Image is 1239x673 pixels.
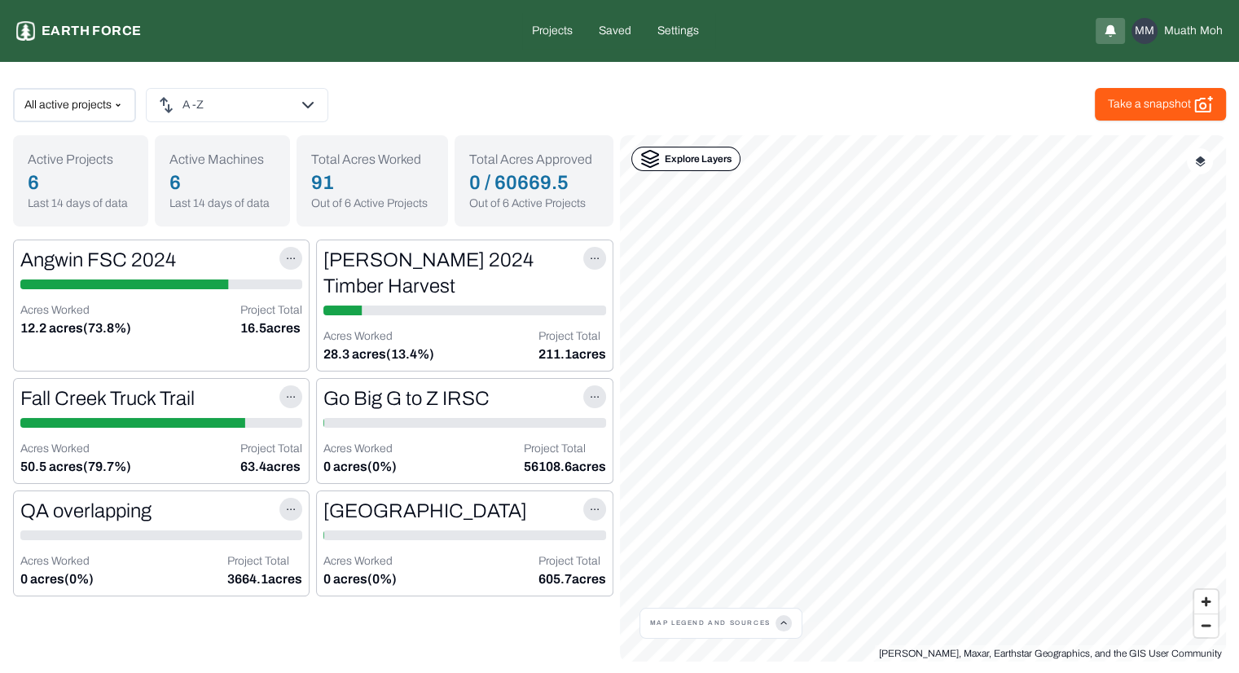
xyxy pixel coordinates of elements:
a: Saved [589,13,641,49]
div: Active Projects [28,150,134,169]
p: Acres Worked [20,302,134,319]
button: ... [583,498,606,521]
p: Project Total [538,328,606,345]
p: 605.7 acres [538,570,606,589]
button: ... [279,385,302,408]
p: Projects [532,23,573,39]
p: Acres Worked [323,441,400,457]
button: Map Legend and sources [650,609,792,638]
div: [PERSON_NAME] 2024 Timber Harvest [323,247,582,299]
div: Last 14 days of data [28,196,134,212]
button: Zoom in [1194,590,1218,614]
div: MM [1131,18,1158,44]
button: Zoom out [1194,614,1218,637]
div: Active Machines [169,150,275,169]
p: 3664.1 acres [227,570,302,589]
div: Out of 6 Active Projects [469,196,598,212]
p: Project Total [227,553,302,570]
div: 6 [169,169,275,196]
p: 12.2 acres (73.8%) [20,319,131,338]
p: 211.1 acres [538,345,606,364]
p: Project Total [240,441,302,457]
div: QA overlapping [20,498,152,524]
div: 91 [311,169,433,196]
p: Project Total [538,553,606,570]
p: Saved [599,23,631,39]
p: Project Total [524,441,606,457]
p: 50.5 acres (79.7%) [20,457,131,477]
button: ... [279,247,302,270]
span: Moh [1200,23,1223,39]
p: Acres Worked [20,441,134,457]
p: Earth force [42,21,141,41]
button: ... [583,247,606,270]
span: Muath [1164,23,1197,39]
a: Settings [648,13,709,49]
button: A -Z [146,88,328,122]
button: All active projects [13,88,136,122]
p: 0 acres (0%) [20,570,94,589]
button: MMMuathMoh [1131,18,1223,44]
p: A -Z [182,97,204,113]
p: Acres Worked [323,328,437,345]
div: 0 / 60669.5 [469,169,598,196]
div: [GEOGRAPHIC_DATA] [323,498,527,524]
p: 63.4 acres [240,457,302,477]
button: ... [279,498,302,521]
span: Take a snapshot [1108,96,1191,112]
p: 0 acres (0%) [323,570,397,589]
div: Last 14 days of data [169,196,275,212]
p: Project Total [240,302,302,319]
p: 28.3 acres (13.4%) [323,345,434,364]
div: Angwin FSC 2024 [20,247,176,273]
div: Out of 6 Active Projects [311,196,433,212]
p: Acres Worked [20,553,97,570]
div: [PERSON_NAME], Maxar, Earthstar Geographics, and the GIS User Community [879,645,1222,662]
div: Fall Creek Truck Trail [20,385,195,411]
p: Settings [657,23,699,39]
p: 16.5 acres [240,319,302,338]
p: 0 acres (0%) [323,457,397,477]
div: Total Acres Worked [311,150,433,169]
a: Projects [522,13,582,49]
img: layerIcon [1195,156,1206,167]
p: 56108.6 acres [524,457,606,477]
canvas: Map [620,135,1226,662]
div: Total Acres Approved [469,150,598,169]
div: 6 [28,169,134,196]
p: Explore Layers [665,151,732,167]
img: earthforce-logo-white-uG4MPadI.svg [16,21,35,41]
button: ... [583,385,606,408]
div: Go Big G to Z IRSC [323,385,490,411]
button: Take a snapshot [1095,88,1226,121]
p: Acres Worked [323,553,400,570]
